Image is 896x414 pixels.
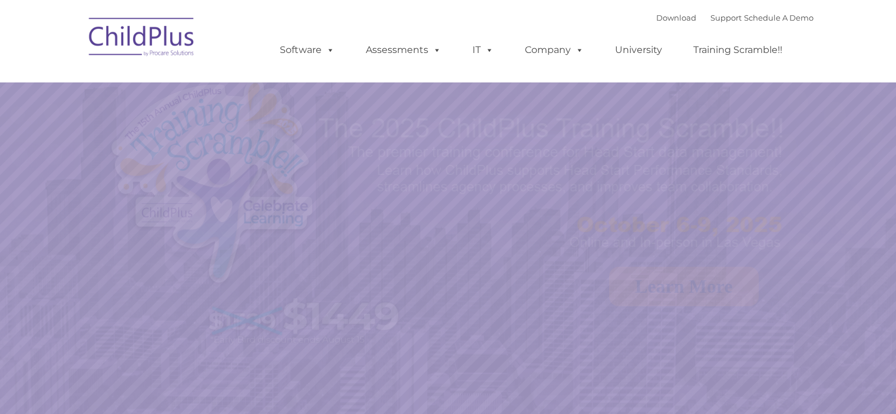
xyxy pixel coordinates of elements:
img: ChildPlus by Procare Solutions [83,9,201,68]
a: Learn More [609,267,759,306]
font: | [656,13,814,22]
a: Assessments [354,38,453,62]
a: IT [461,38,505,62]
a: Software [268,38,346,62]
a: Download [656,13,696,22]
a: Training Scramble!! [682,38,794,62]
a: Company [513,38,596,62]
a: University [603,38,674,62]
a: Schedule A Demo [744,13,814,22]
a: Support [710,13,742,22]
